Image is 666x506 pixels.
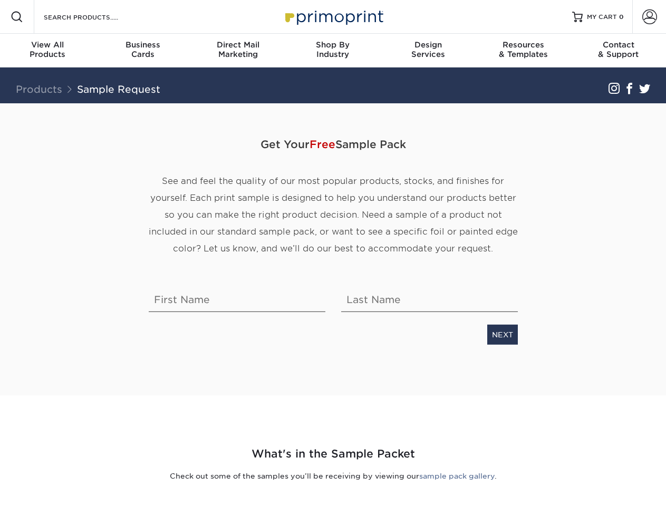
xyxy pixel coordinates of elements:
[190,34,285,67] a: Direct MailMarketing
[285,34,380,67] a: Shop ByIndustry
[310,138,335,151] span: Free
[16,83,62,95] a: Products
[487,325,518,345] a: NEXT
[571,40,666,59] div: & Support
[476,40,571,50] span: Resources
[95,40,190,50] span: Business
[43,11,146,23] input: SEARCH PRODUCTS.....
[285,40,380,50] span: Shop By
[190,40,285,59] div: Marketing
[381,40,476,50] span: Design
[95,40,190,59] div: Cards
[281,5,386,28] img: Primoprint
[619,13,624,21] span: 0
[25,446,642,462] h2: What's in the Sample Packet
[149,129,518,160] span: Get Your Sample Pack
[571,34,666,67] a: Contact& Support
[285,40,380,59] div: Industry
[476,34,571,67] a: Resources& Templates
[419,472,495,480] a: sample pack gallery
[381,34,476,67] a: DesignServices
[571,40,666,50] span: Contact
[77,83,160,95] a: Sample Request
[25,471,642,481] p: Check out some of the samples you’ll be receiving by viewing our .
[149,176,518,254] span: See and feel the quality of our most popular products, stocks, and finishes for yourself. Each pr...
[190,40,285,50] span: Direct Mail
[381,40,476,59] div: Services
[476,40,571,59] div: & Templates
[587,13,617,22] span: MY CART
[95,34,190,67] a: BusinessCards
